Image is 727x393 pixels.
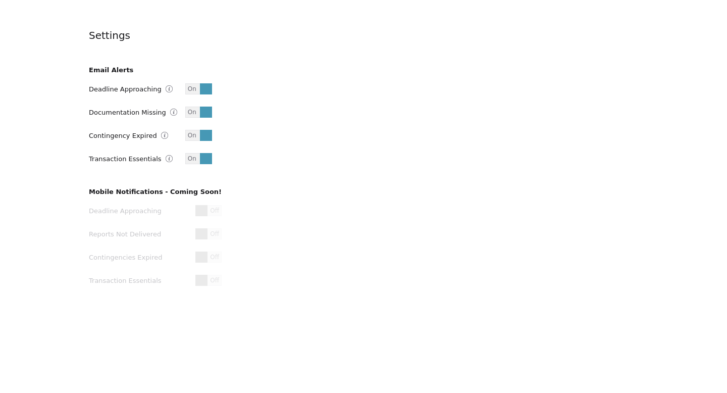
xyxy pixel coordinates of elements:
[89,109,166,116] label: Documentation Missing
[185,84,199,94] span: On
[89,65,212,75] h3: Email Alerts
[89,132,157,139] label: Contingency Expired
[89,28,130,42] h4: Settings
[185,107,199,117] span: On
[89,86,162,92] label: Deadline Approaching
[89,156,162,162] label: Transaction Essentials
[185,154,199,164] span: On
[185,130,199,140] span: On
[89,186,222,197] h3: Mobile Notifications - Coming Soon!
